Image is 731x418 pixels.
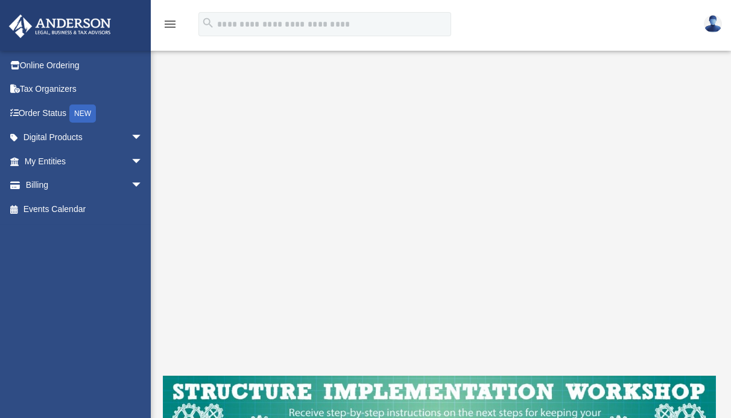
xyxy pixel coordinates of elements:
[131,126,155,150] span: arrow_drop_down
[201,16,215,30] i: search
[5,14,115,38] img: Anderson Advisors Platinum Portal
[704,15,722,33] img: User Pic
[131,173,155,198] span: arrow_drop_down
[131,149,155,174] span: arrow_drop_down
[163,17,177,31] i: menu
[8,126,161,150] a: Digital Productsarrow_drop_down
[8,173,161,198] a: Billingarrow_drop_down
[8,149,161,173] a: My Entitiesarrow_drop_down
[8,77,161,101] a: Tax Organizers
[69,104,96,123] div: NEW
[8,101,161,126] a: Order StatusNEW
[163,21,177,31] a: menu
[8,53,161,77] a: Online Ordering
[163,48,716,360] iframe: LLC Binder Walkthrough
[8,197,161,221] a: Events Calendar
